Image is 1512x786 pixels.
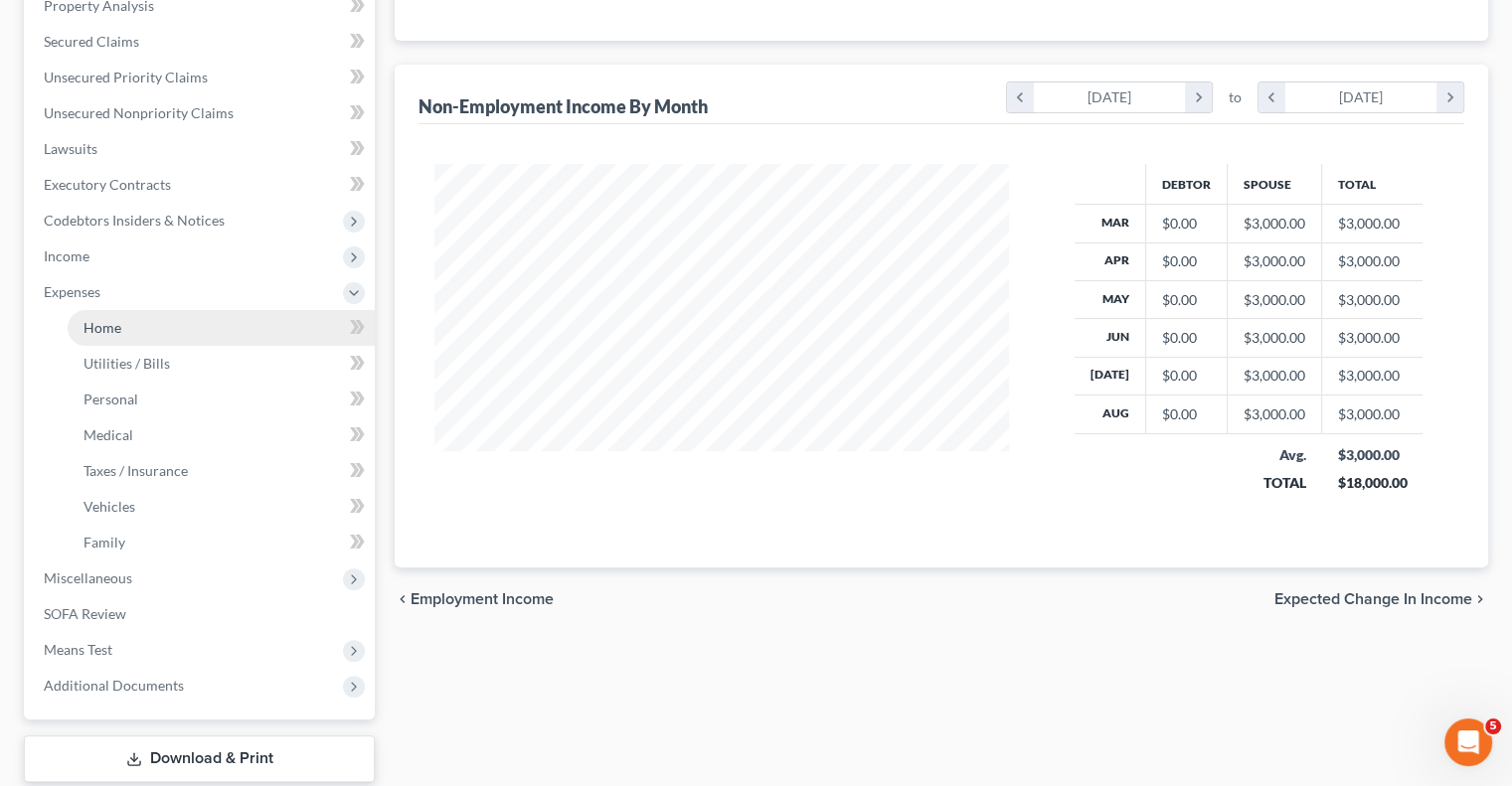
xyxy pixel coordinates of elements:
[1337,473,1407,493] div: $18,000.00
[1321,205,1423,242] td: $3,000.00
[245,144,366,164] div: i will try that now
[84,355,170,372] span: Utilities / Bills
[24,735,375,782] a: Download & Print
[84,498,135,515] span: Vehicles
[17,592,381,626] textarea: Message…
[1034,82,1186,112] div: [DATE]
[1274,591,1488,607] button: Expected Change in Income chevron_right
[1485,718,1501,734] span: 5
[411,591,554,607] span: Employment Income
[87,464,366,561] div: can you please let me know as soon as these issues are fixed, as having to file these other forms...
[72,452,382,573] div: can you please let me know as soon as these issues are fixed, as having to file these other forms...
[32,204,310,242] div: I will keep a look out for your filing attempts!
[28,131,375,167] a: Lawsuits
[1162,214,1211,234] div: $0.00
[1244,366,1305,386] div: $3,000.00
[28,60,375,95] a: Unsecured Priority Claims
[28,596,375,632] a: SOFA Review
[84,319,121,336] span: Home
[1321,242,1423,280] td: $3,000.00
[63,634,79,650] button: Gif picker
[1244,251,1305,271] div: $3,000.00
[68,346,375,382] a: Utilities / Bills
[1162,251,1211,271] div: $0.00
[84,391,138,407] span: Personal
[1321,395,1423,433] td: $3,000.00
[419,94,708,118] div: Non-Employment Income By Month
[84,426,133,443] span: Medical
[126,634,142,650] button: Start recording
[349,8,385,44] div: Close
[229,132,382,176] div: i will try that now
[16,256,382,452] div: Lindsey says…
[68,453,375,489] a: Taxes / Insurance
[1162,404,1211,424] div: $0.00
[1321,164,1423,204] th: Total
[68,310,375,346] a: Home
[1244,290,1305,310] div: $3,000.00
[1337,445,1407,465] div: $3,000.00
[68,525,375,560] a: Family
[1185,82,1212,112] i: chevron_right
[1145,164,1227,204] th: Debtor
[395,591,411,607] i: chevron_left
[84,462,188,479] span: Taxes / Insurance
[16,256,326,436] div: Hi again! I just saw a successful filing go through for your [PERSON_NAME] case. I apologize for ...
[28,167,375,203] a: Executory Contracts
[44,677,184,694] span: Additional Documents
[1285,82,1437,112] div: [DATE]
[1162,290,1211,310] div: $0.00
[57,11,88,43] img: Profile image for Operator
[44,104,234,121] span: Unsecured Nonpriority Claims
[1274,591,1472,607] span: Expected Change in Income
[44,569,132,586] span: Miscellaneous
[28,24,375,60] a: Secured Claims
[44,176,171,193] span: Executory Contracts
[311,8,349,46] button: Home
[341,626,373,658] button: Send a message…
[1321,357,1423,394] td: $3,000.00
[1075,319,1146,357] th: Jun
[68,489,375,525] a: Vehicles
[1007,82,1034,112] i: chevron_left
[1075,242,1146,280] th: Apr
[44,140,97,157] span: Lawsuits
[96,10,167,25] h1: Operator
[68,417,375,453] a: Medical
[1244,328,1305,348] div: $3,000.00
[1162,366,1211,386] div: $0.00
[1243,473,1305,493] div: TOTAL
[44,212,225,229] span: Codebtors Insiders & Notices
[1075,280,1146,318] th: May
[1162,328,1211,348] div: $0.00
[1075,395,1146,433] th: Aug
[1321,319,1423,357] td: $3,000.00
[84,534,125,550] span: Family
[395,591,554,607] button: chevron_left Employment Income
[68,382,375,417] a: Personal
[1075,357,1146,394] th: [DATE]
[1227,164,1321,204] th: Spouse
[1444,718,1492,766] iframe: Intercom live chat
[44,69,208,85] span: Unsecured Priority Claims
[1075,205,1146,242] th: Mar
[1259,82,1285,112] i: chevron_left
[1243,445,1305,465] div: Avg.
[96,25,248,45] p: The team can also help
[1244,214,1305,234] div: $3,000.00
[16,192,382,256] div: Lindsey says…
[1229,87,1242,107] span: to
[1472,591,1488,607] i: chevron_right
[13,8,51,46] button: go back
[16,132,382,192] div: Melissa says…
[31,634,47,650] button: Emoji picker
[44,605,126,622] span: SOFA Review
[44,33,139,50] span: Secured Claims
[44,283,100,300] span: Expenses
[1436,82,1463,112] i: chevron_right
[44,641,112,658] span: Means Test
[28,95,375,131] a: Unsecured Nonpriority Claims
[32,268,310,424] div: Hi again! I just saw a successful filing go through for your [PERSON_NAME] case. I apologize for ...
[94,634,110,650] button: Upload attachment
[16,452,382,589] div: Melissa says…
